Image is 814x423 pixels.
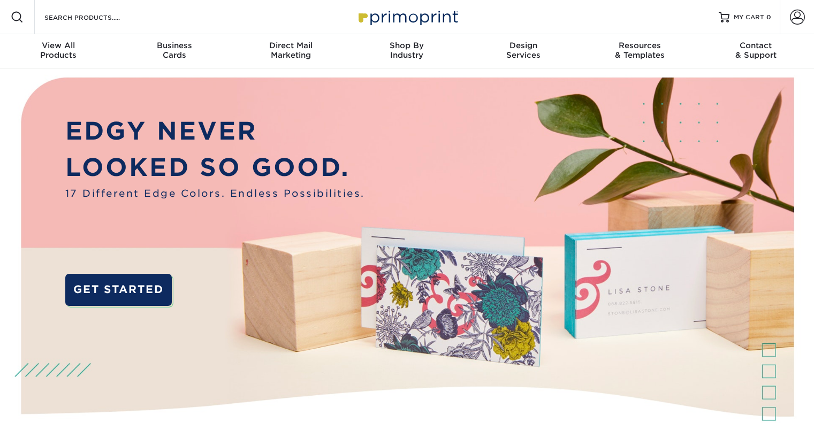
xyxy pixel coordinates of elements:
img: Primoprint [354,5,461,28]
span: Resources [581,41,697,50]
a: Resources& Templates [581,34,697,68]
div: Services [465,41,581,60]
span: Direct Mail [233,41,349,50]
p: EDGY NEVER [65,113,365,149]
span: Design [465,41,581,50]
a: DesignServices [465,34,581,68]
div: Marketing [233,41,349,60]
a: Shop ByIndustry [349,34,465,68]
span: 17 Different Edge Colors. Endless Possibilities. [65,186,365,201]
span: Contact [698,41,814,50]
span: 0 [766,13,771,21]
span: Business [116,41,232,50]
a: Contact& Support [698,34,814,68]
a: BusinessCards [116,34,232,68]
a: Direct MailMarketing [233,34,349,68]
div: Industry [349,41,465,60]
div: & Templates [581,41,697,60]
p: LOOKED SO GOOD. [65,149,365,186]
div: & Support [698,41,814,60]
a: GET STARTED [65,274,172,306]
div: Cards [116,41,232,60]
span: MY CART [734,13,764,22]
input: SEARCH PRODUCTS..... [43,11,148,24]
span: Shop By [349,41,465,50]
